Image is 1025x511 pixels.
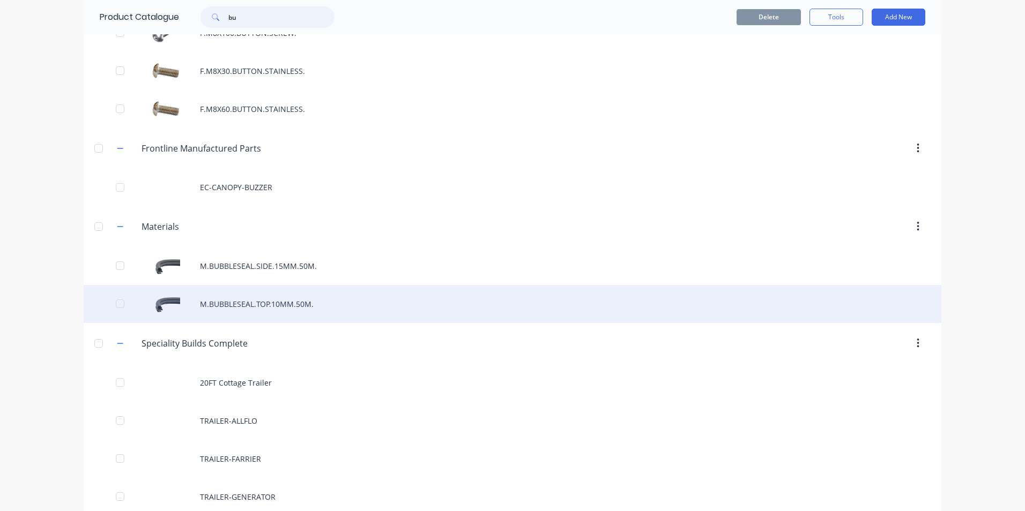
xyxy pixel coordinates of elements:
[84,247,941,285] div: M.BUBBLESEAL.SIDE.15MM.50M.M.BUBBLESEAL.SIDE.15MM.50M.
[84,52,941,90] div: F.M8X30.BUTTON.STAINLESS.F.M8X30.BUTTON.STAINLESS.
[84,402,941,440] div: TRAILER-ALLFLO
[228,6,335,28] input: Search...
[84,285,941,323] div: M.BUBBLESEAL.TOP.10MM.50M.M.BUBBLESEAL.TOP.10MM.50M.
[84,90,941,128] div: F.M8X60.BUTTON.STAINLESS.F.M8X60.BUTTON.STAINLESS.
[872,9,925,26] button: Add New
[84,440,941,478] div: TRAILER-FARRIER
[809,9,863,26] button: Tools
[84,168,941,206] div: EC-CANOPY-BUZZER
[84,364,941,402] div: 20FT Cottage Trailer
[142,337,269,350] input: Enter category name
[737,9,801,25] button: Delete
[142,142,269,155] input: Enter category name
[142,220,269,233] input: Enter category name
